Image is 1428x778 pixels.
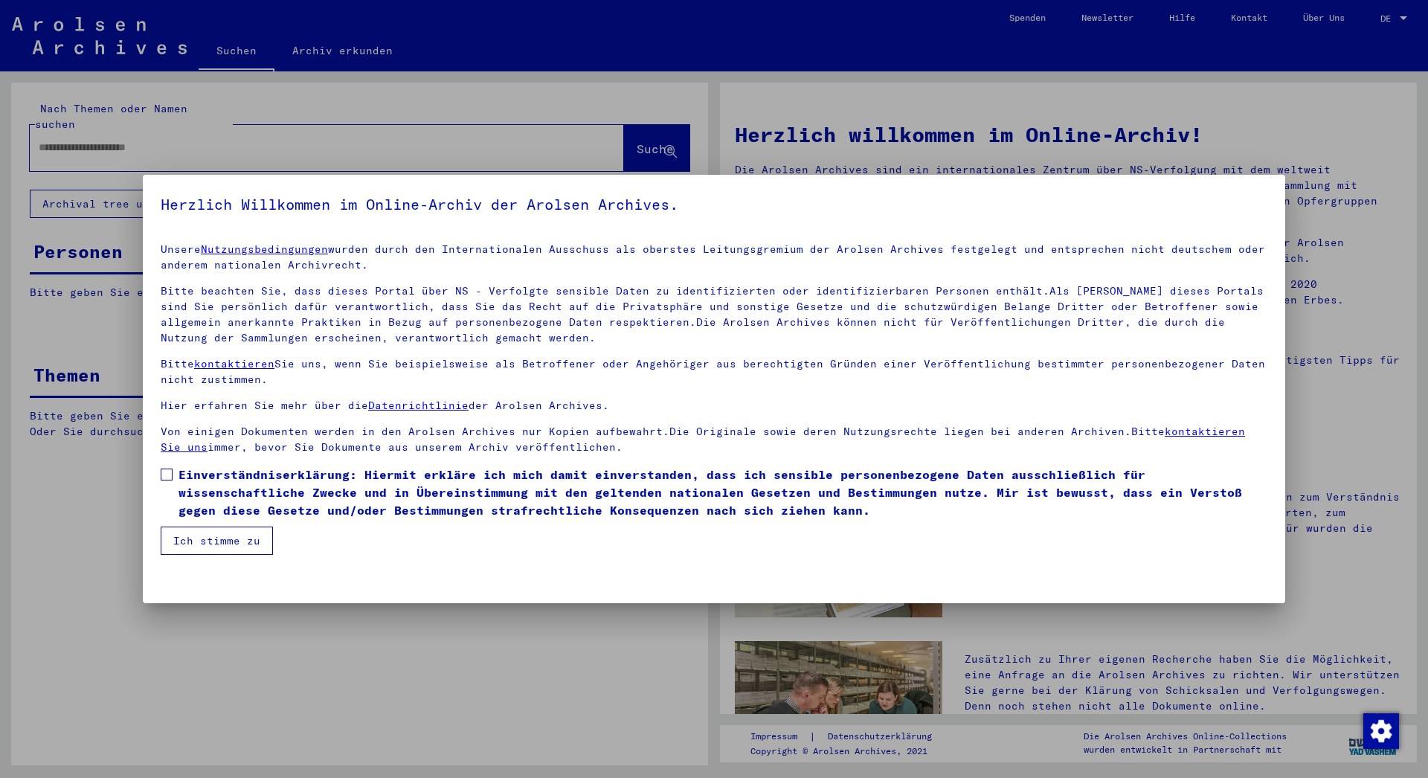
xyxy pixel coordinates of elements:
p: Hier erfahren Sie mehr über die der Arolsen Archives. [161,398,1267,414]
p: Bitte Sie uns, wenn Sie beispielsweise als Betroffener oder Angehöriger aus berechtigten Gründen ... [161,356,1267,388]
h5: Herzlich Willkommen im Online-Archiv der Arolsen Archives. [161,193,1267,216]
button: Ich stimme zu [161,527,273,555]
p: Von einigen Dokumenten werden in den Arolsen Archives nur Kopien aufbewahrt.Die Originale sowie d... [161,424,1267,455]
img: Zustimmung ändern [1363,713,1399,749]
a: kontaktieren [194,357,274,370]
a: Nutzungsbedingungen [201,242,328,256]
span: Einverständniserklärung: Hiermit erkläre ich mich damit einverstanden, dass ich sensible personen... [178,466,1267,519]
p: Unsere wurden durch den Internationalen Ausschuss als oberstes Leitungsgremium der Arolsen Archiv... [161,242,1267,273]
p: Bitte beachten Sie, dass dieses Portal über NS - Verfolgte sensible Daten zu identifizierten oder... [161,283,1267,346]
a: Datenrichtlinie [368,399,469,412]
